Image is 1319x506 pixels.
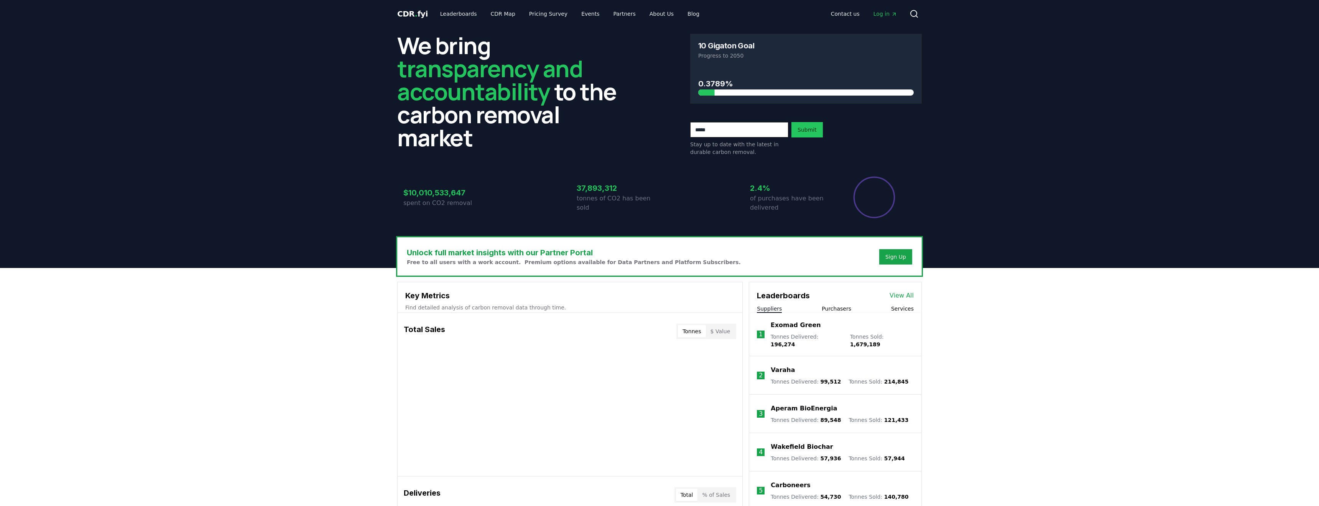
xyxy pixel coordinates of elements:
[434,7,706,21] nav: Main
[676,489,698,501] button: Total
[577,182,659,194] h3: 37,893,312
[643,7,680,21] a: About Us
[849,416,908,424] p: Tonnes Sold :
[791,122,823,137] button: Submit
[771,333,842,348] p: Tonnes Delivered :
[820,455,841,461] span: 57,936
[879,249,912,265] button: Sign Up
[405,290,735,301] h3: Key Metrics
[690,141,788,156] p: Stay up to date with the latest in durable carbon removal.
[698,78,914,89] h3: 0.3789%
[397,8,428,19] a: CDR.fyi
[434,7,483,21] a: Leaderboards
[698,52,914,60] p: Progress to 2050
[757,290,810,301] h3: Leaderboards
[407,247,741,258] h3: Unlock full market insights with our Partner Portal
[681,7,706,21] a: Blog
[485,7,521,21] a: CDR Map
[885,253,906,261] a: Sign Up
[706,325,735,337] button: $ Value
[771,493,841,501] p: Tonnes Delivered :
[523,7,574,21] a: Pricing Survey
[822,305,851,313] button: Purchasers
[820,494,841,500] span: 54,730
[397,53,582,107] span: transparency and accountability
[849,493,908,501] p: Tonnes Sold :
[771,442,833,451] a: Wakefield Biochar
[407,258,741,266] p: Free to all users with a work account. Premium options available for Data Partners and Platform S...
[678,325,706,337] button: Tonnes
[607,7,642,21] a: Partners
[404,487,441,503] h3: Deliveries
[757,305,782,313] button: Suppliers
[759,409,763,418] p: 3
[771,481,810,490] a: Carboneers
[873,10,897,18] span: Log in
[867,7,903,21] a: Log in
[771,365,795,375] a: Varaha
[771,341,795,347] span: 196,274
[771,416,841,424] p: Tonnes Delivered :
[759,486,763,495] p: 5
[771,404,837,413] a: Aperam BioEnergia
[771,321,821,330] a: Exomad Green
[891,305,914,313] button: Services
[825,7,866,21] a: Contact us
[397,34,629,149] h2: We bring to the carbon removal market
[698,42,754,50] h3: 10 Gigaton Goal
[771,455,841,462] p: Tonnes Delivered :
[405,304,735,311] p: Find detailed analysis of carbon removal data through time.
[853,176,896,219] div: Percentage of sales delivered
[771,378,841,385] p: Tonnes Delivered :
[750,194,833,212] p: of purchases have been delivered
[415,9,418,18] span: .
[884,417,909,423] span: 121,433
[575,7,605,21] a: Events
[884,494,909,500] span: 140,780
[759,448,763,457] p: 4
[849,378,908,385] p: Tonnes Sold :
[884,379,909,385] span: 214,845
[697,489,735,501] button: % of Sales
[403,187,486,198] h3: $10,010,533,647
[850,333,914,348] p: Tonnes Sold :
[890,291,914,300] a: View All
[849,455,905,462] p: Tonnes Sold :
[397,9,428,18] span: CDR fyi
[850,341,880,347] span: 1,679,189
[825,7,903,21] nav: Main
[577,194,659,212] p: tonnes of CO2 has been sold
[403,198,486,208] p: spent on CO2 removal
[750,182,833,194] h3: 2.4%
[759,371,763,380] p: 2
[820,379,841,385] span: 99,512
[404,324,445,339] h3: Total Sales
[820,417,841,423] span: 89,548
[884,455,905,461] span: 57,944
[759,330,763,339] p: 1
